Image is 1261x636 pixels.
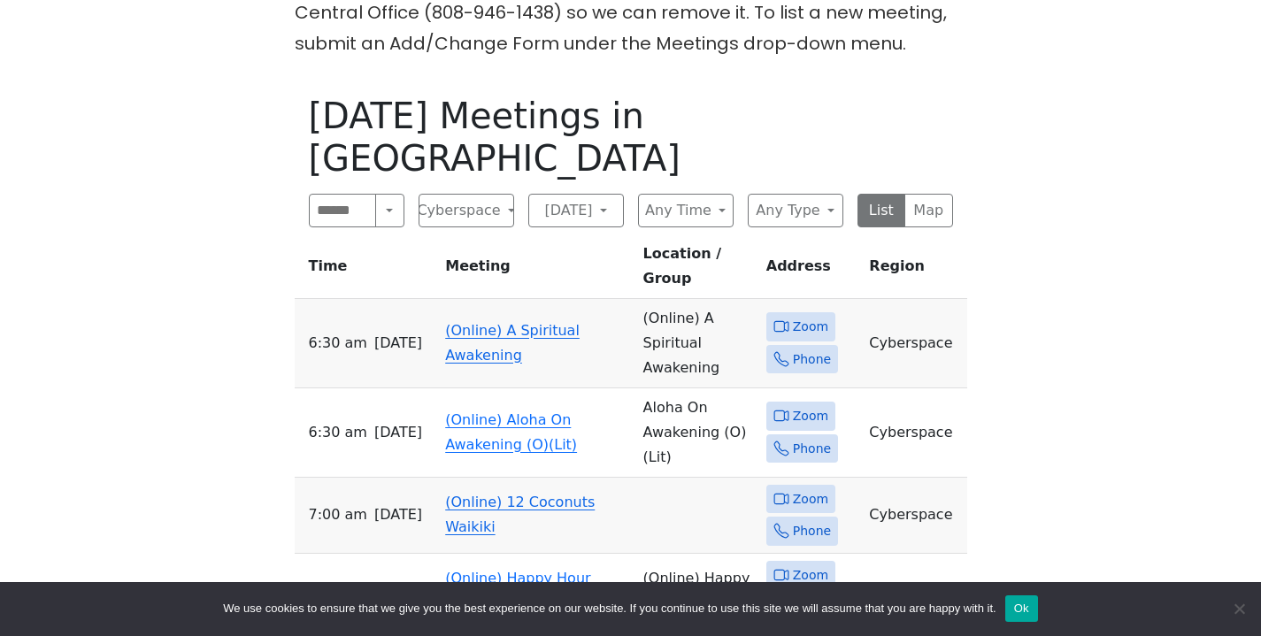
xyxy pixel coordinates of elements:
[904,194,953,227] button: Map
[445,411,577,453] a: (Online) Aloha On Awakening (O)(Lit)
[309,502,367,527] span: 7:00 AM
[309,95,953,180] h1: [DATE] Meetings in [GEOGRAPHIC_DATA]
[793,405,828,427] span: Zoom
[419,194,514,227] button: Cyberspace
[309,579,367,603] span: 8:00 AM
[374,502,422,527] span: [DATE]
[374,579,422,603] span: [DATE]
[793,438,831,460] span: Phone
[636,299,759,388] td: (Online) A Spiritual Awakening
[1230,600,1248,617] span: No
[445,322,580,364] a: (Online) A Spiritual Awakening
[862,299,966,388] td: Cyberspace
[862,554,966,630] td: Cyberspace
[309,194,377,227] input: Search
[636,388,759,478] td: Aloha On Awakening (O) (Lit)
[528,194,624,227] button: [DATE]
[309,420,367,445] span: 6:30 AM
[793,349,831,371] span: Phone
[793,520,831,542] span: Phone
[759,241,863,299] th: Address
[1005,595,1038,622] button: Ok
[374,420,422,445] span: [DATE]
[636,241,759,299] th: Location / Group
[374,331,422,356] span: [DATE]
[748,194,843,227] button: Any Type
[862,388,966,478] td: Cyberspace
[857,194,906,227] button: List
[862,241,966,299] th: Region
[445,494,595,535] a: (Online) 12 Coconuts Waikiki
[438,241,635,299] th: Meeting
[295,241,439,299] th: Time
[638,194,734,227] button: Any Time
[862,478,966,554] td: Cyberspace
[375,194,404,227] button: Search
[223,600,996,617] span: We use cookies to ensure that we give you the best experience on our website. If you continue to ...
[309,331,367,356] span: 6:30 AM
[636,554,759,630] td: (Online) Happy Hour
[793,564,828,586] span: Zoom
[793,488,828,510] span: Zoom
[445,570,590,611] a: (Online) Happy Hour Waikiki 12x12 Study
[793,316,828,338] span: Zoom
